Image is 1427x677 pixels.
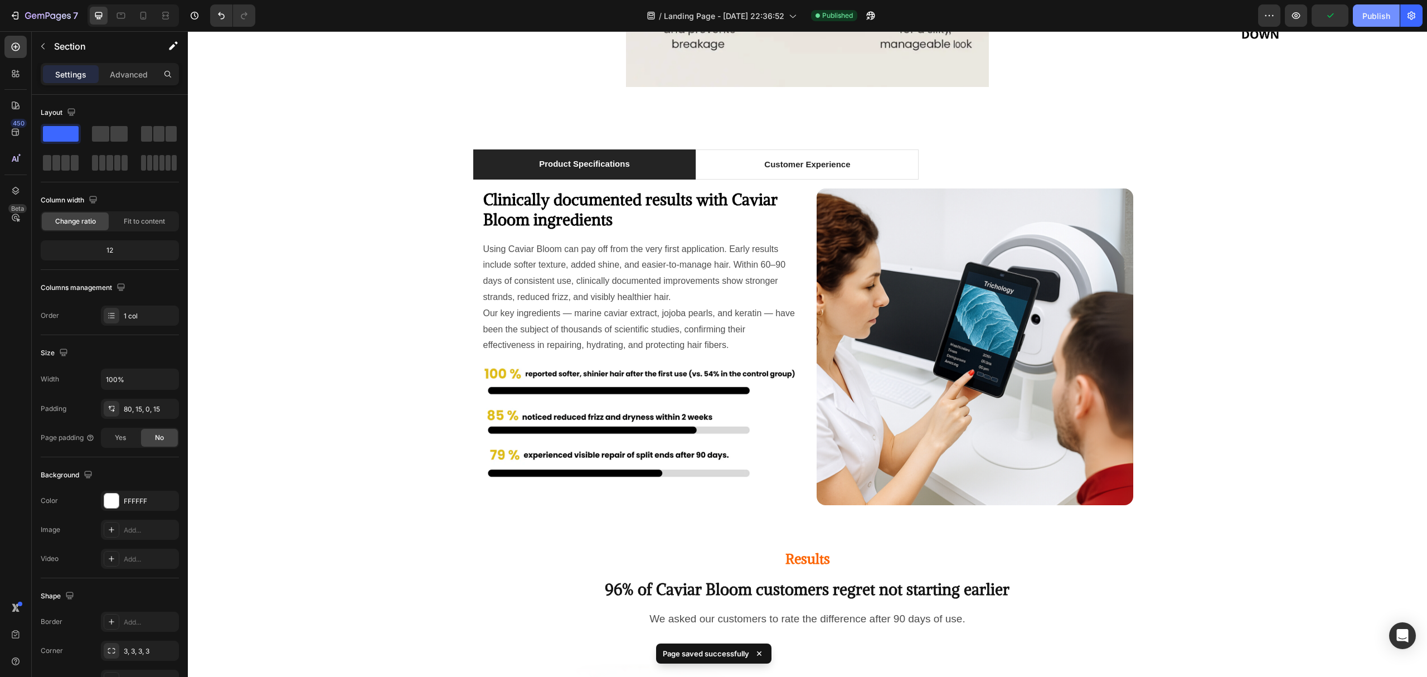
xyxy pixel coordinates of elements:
img: gempages_580956719102820947-497a95c8-2cc4-4f0e-9a69-c3dc5d695a5d.png [629,157,945,474]
span: We asked our customers to rate the difference after 90 days of use. [462,582,777,593]
div: 450 [11,119,27,128]
p: Settings [55,69,86,80]
span: Customer Experience [576,128,662,138]
strong: Results [598,519,642,536]
p: Using Caviar Bloom can pay off from the very first application. Early results include softer text... [295,210,610,274]
div: Border [41,617,62,627]
div: Column width [41,193,100,208]
div: Corner [41,646,63,656]
div: Size [41,346,70,361]
iframe: Design area [188,31,1427,677]
div: Width [41,374,59,384]
p: 7 [73,9,78,22]
input: Auto [101,369,178,389]
p: Our key ingredients — marine caviar extract, jojoba pearls, and keratin — have been the subject o... [295,274,610,322]
span: Fit to content [124,216,165,226]
div: Image [41,525,60,535]
p: Advanced [110,69,148,80]
div: Shape [41,589,76,604]
div: 80, 15, 0, 15 [124,404,176,414]
div: Open Intercom Messenger [1389,622,1416,649]
span: Published [822,11,853,21]
span: Landing Page - [DATE] 22:36:52 [664,10,784,22]
div: Add... [124,525,176,535]
div: Columns management [41,281,128,296]
strong: Clinically documented results with Caviar Bloom ingredients [295,158,590,199]
div: Publish [1362,10,1390,22]
span: Product Specifications [351,128,442,137]
div: Layout [41,105,78,120]
strong: 96% of Caviar Bloom customers regret not starting earlier [418,548,822,568]
button: 7 [4,4,83,27]
div: 1 col [124,311,176,321]
div: Video [41,554,59,564]
span: Change ratio [55,216,96,226]
div: Beta [8,204,27,213]
button: Publish [1353,4,1400,27]
span: / [659,10,662,22]
div: Add... [124,554,176,564]
div: Add... [124,617,176,627]
img: gempages_580956719102820947-ca5d591e-14b8-4483-bc3d-95c2a3abfc77.png [294,332,611,452]
div: Color [41,496,58,506]
div: Order [41,311,59,321]
div: FFFFFF [124,496,176,506]
span: No [155,433,164,443]
div: 12 [43,243,177,258]
p: Section [54,40,145,53]
div: Page padding [41,433,95,443]
div: Padding [41,404,66,414]
span: Yes [115,433,126,443]
div: 3, 3, 3, 3 [124,646,176,656]
div: Undo/Redo [210,4,255,27]
p: Page saved successfully [663,648,749,659]
div: Background [41,468,95,483]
